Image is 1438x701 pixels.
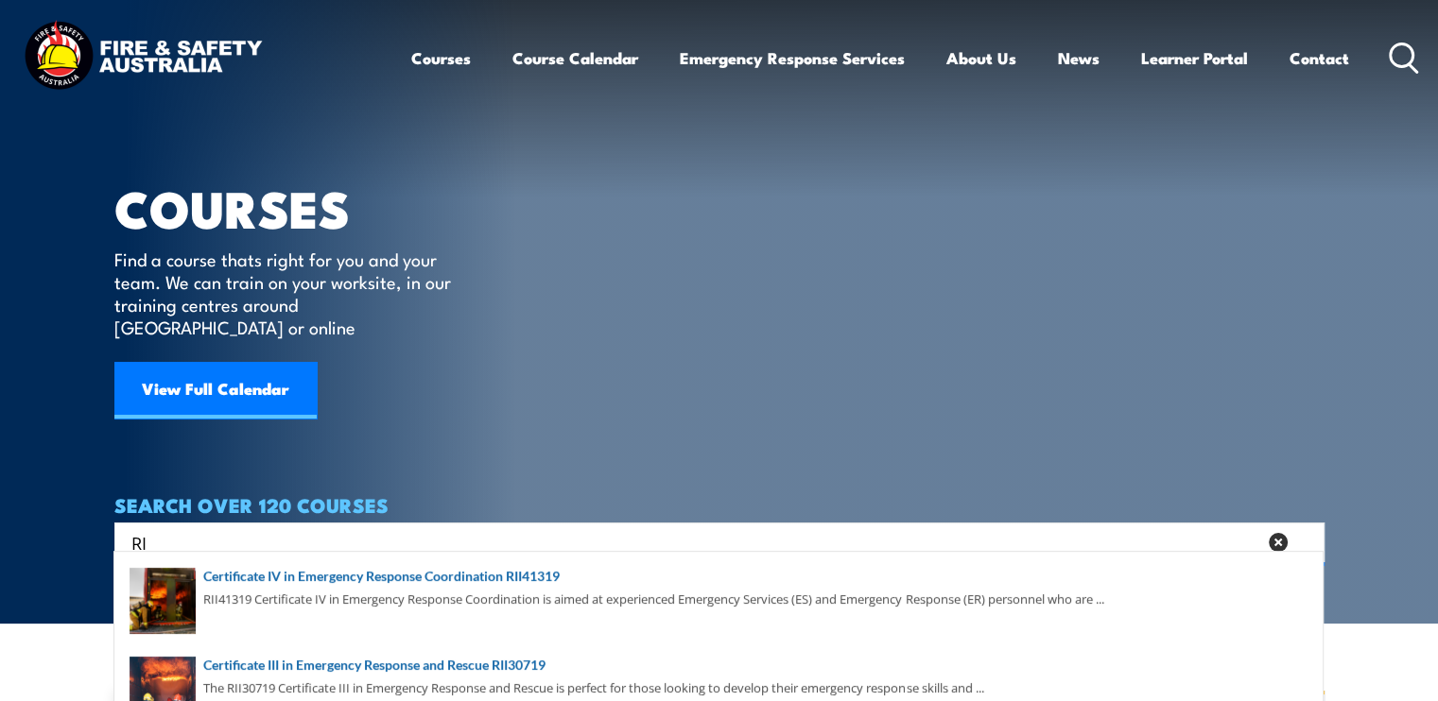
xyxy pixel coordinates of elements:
[114,362,317,419] a: View Full Calendar
[680,33,905,83] a: Emergency Response Services
[114,185,478,230] h1: COURSES
[114,248,459,338] p: Find a course thats right for you and your team. We can train on your worksite, in our training c...
[114,494,1325,515] h4: SEARCH OVER 120 COURSES
[1058,33,1100,83] a: News
[1290,33,1349,83] a: Contact
[1141,33,1248,83] a: Learner Portal
[130,655,1308,675] a: Certificate III in Emergency Response and Rescue RII30719
[1291,529,1318,556] button: Search magnifier button
[946,33,1016,83] a: About Us
[130,566,1308,587] a: Certificate IV in Emergency Response Coordination RII41319
[131,528,1256,556] input: Search input
[135,529,1260,556] form: Search form
[512,33,638,83] a: Course Calendar
[411,33,471,83] a: Courses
